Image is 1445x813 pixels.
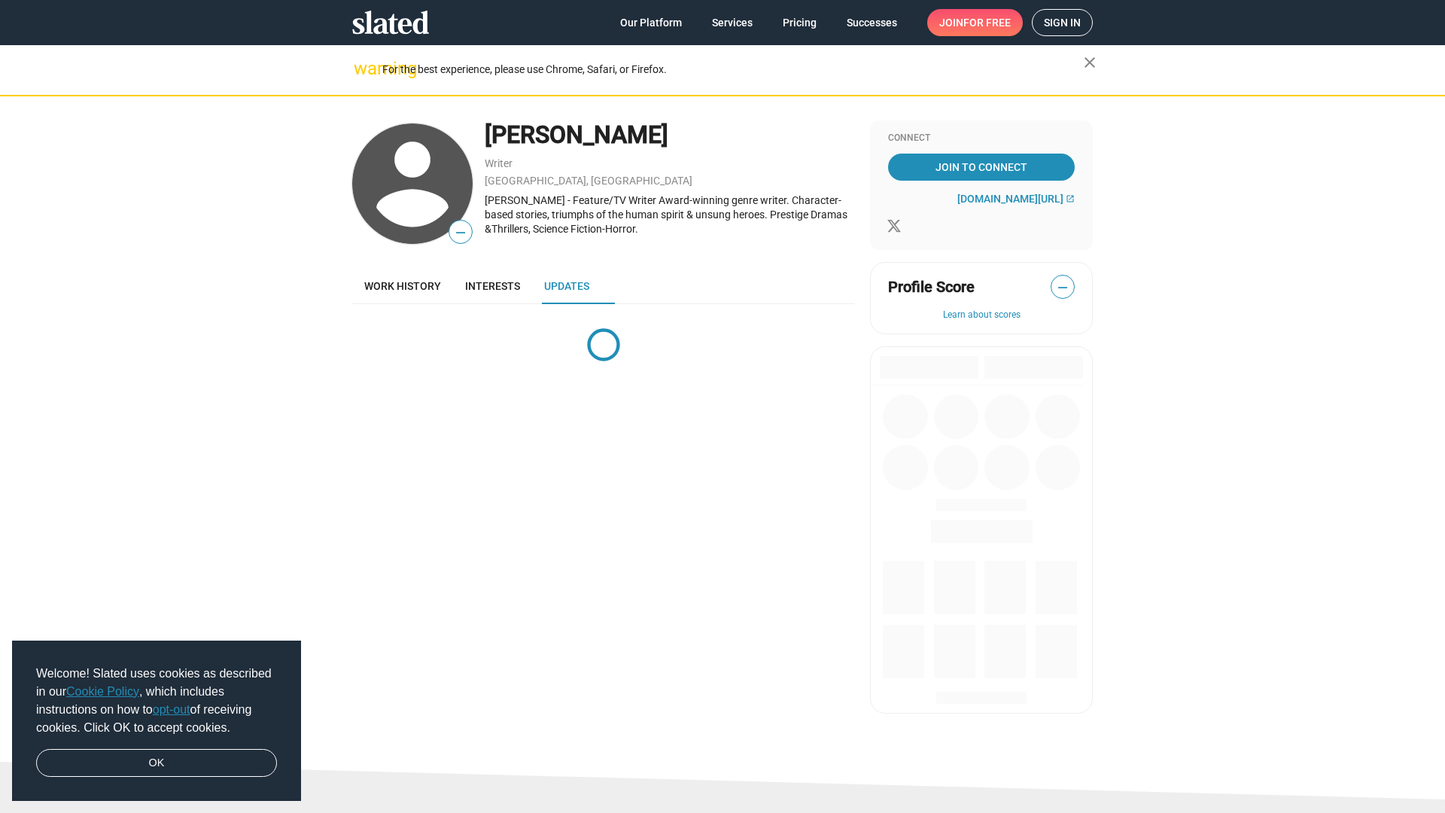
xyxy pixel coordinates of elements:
a: Cookie Policy [66,685,139,698]
span: for free [963,9,1011,36]
span: Services [712,9,753,36]
a: dismiss cookie message [36,749,277,778]
div: [PERSON_NAME] - Feature/TV Writer Award-winning genre writer. Character-based stories, triumphs o... [485,193,855,236]
a: Our Platform [608,9,694,36]
a: Join To Connect [888,154,1075,181]
span: Our Platform [620,9,682,36]
button: Learn about scores [888,309,1075,321]
div: cookieconsent [12,641,301,802]
span: Join To Connect [891,154,1072,181]
a: Successes [835,9,909,36]
a: Writer [485,157,513,169]
span: — [1051,278,1074,297]
span: — [449,223,472,242]
div: [PERSON_NAME] [485,119,855,151]
a: [DOMAIN_NAME][URL] [957,193,1075,205]
span: Profile Score [888,277,975,297]
a: Work history [352,268,453,304]
span: Interests [465,280,520,292]
a: Interests [453,268,532,304]
mat-icon: warning [354,59,372,78]
div: For the best experience, please use Chrome, Safari, or Firefox. [382,59,1084,80]
span: Welcome! Slated uses cookies as described in our , which includes instructions on how to of recei... [36,665,277,737]
span: Pricing [783,9,817,36]
a: Sign in [1032,9,1093,36]
span: Updates [544,280,589,292]
span: [DOMAIN_NAME][URL] [957,193,1063,205]
div: Connect [888,132,1075,145]
a: opt-out [153,703,190,716]
span: Join [939,9,1011,36]
a: [GEOGRAPHIC_DATA], [GEOGRAPHIC_DATA] [485,175,692,187]
span: Successes [847,9,897,36]
a: Services [700,9,765,36]
mat-icon: close [1081,53,1099,72]
span: Sign in [1044,10,1081,35]
a: Joinfor free [927,9,1023,36]
a: Pricing [771,9,829,36]
mat-icon: open_in_new [1066,194,1075,203]
span: Work history [364,280,441,292]
a: Updates [532,268,601,304]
